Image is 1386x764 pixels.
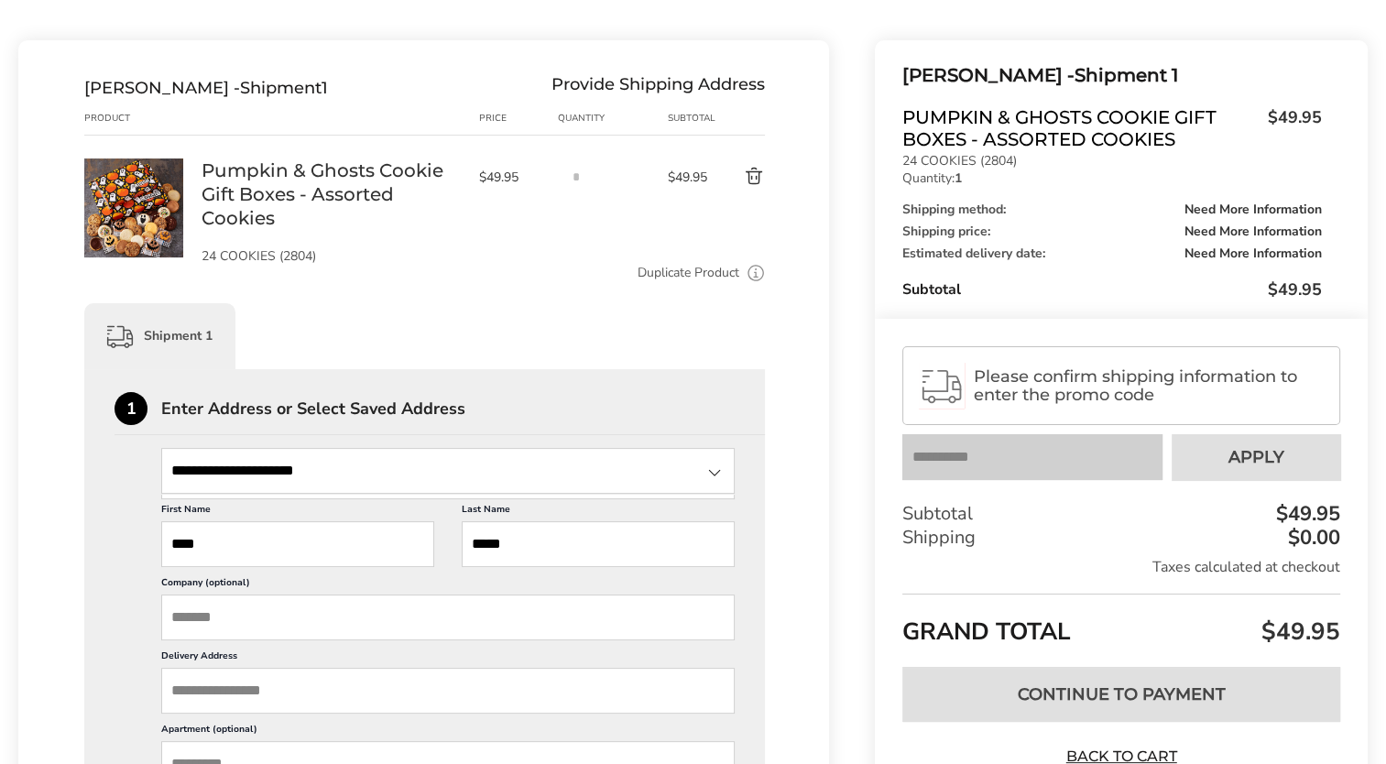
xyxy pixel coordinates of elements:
div: Provide Shipping Address [551,78,765,98]
span: Pumpkin & Ghosts Cookie Gift Boxes - Assorted Cookies [902,106,1259,150]
a: Pumpkin & Ghosts Cookie Gift Boxes - Assorted Cookies [84,158,183,175]
div: Estimated delivery date: [902,247,1322,260]
div: 1 [115,392,147,425]
span: $49.95 [1259,106,1322,146]
span: Need More Information [1184,225,1322,238]
span: Apply [1228,449,1284,465]
div: Shipping method: [902,203,1322,216]
span: $49.95 [1257,616,1340,648]
a: Pumpkin & Ghosts Cookie Gift Boxes - Assorted Cookies$49.95 [902,106,1322,150]
input: Delivery Address [161,668,735,714]
div: Shipment 1 [84,303,235,369]
span: [PERSON_NAME] - [902,64,1075,86]
div: Quantity [558,111,668,126]
span: Please confirm shipping information to enter the promo code [974,367,1324,404]
div: Shipping [902,526,1340,550]
input: First Name [161,521,434,567]
label: Last Name [462,503,735,521]
label: Delivery Address [161,649,735,668]
input: Last Name [462,521,735,567]
span: $49.95 [668,169,712,186]
div: Shipment 1 [902,60,1322,91]
img: Pumpkin & Ghosts Cookie Gift Boxes - Assorted Cookies [84,158,183,257]
label: Apartment (optional) [161,723,735,741]
span: Need More Information [1184,247,1322,260]
a: Duplicate Product [638,263,739,283]
div: Subtotal [668,111,712,126]
div: Product [84,111,202,126]
span: [PERSON_NAME] - [84,78,240,98]
div: Subtotal [902,502,1340,526]
div: Shipping price: [902,225,1322,238]
div: Subtotal [902,278,1322,300]
a: Pumpkin & Ghosts Cookie Gift Boxes - Assorted Cookies [202,158,461,230]
button: Continue to Payment [902,667,1340,722]
div: Enter Address or Select Saved Address [161,400,765,417]
input: Company [161,595,735,640]
button: Apply [1172,434,1340,480]
p: 24 COOKIES (2804) [202,250,461,263]
strong: 1 [955,169,962,187]
label: Company (optional) [161,576,735,595]
div: $0.00 [1283,528,1340,548]
span: $49.95 [479,169,549,186]
span: 1 [322,78,328,98]
div: Taxes calculated at checkout [902,557,1340,577]
span: Need More Information [1184,203,1322,216]
div: Shipment [84,78,328,98]
div: Price [479,111,558,126]
button: Delete product [712,166,765,188]
p: Quantity: [902,172,1322,185]
p: 24 COOKIES (2804) [902,155,1322,168]
div: $49.95 [1271,504,1340,524]
span: $49.95 [1268,278,1322,300]
input: State [161,448,735,494]
label: First Name [161,503,434,521]
input: Quantity input [558,158,595,195]
div: GRAND TOTAL [902,594,1340,653]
